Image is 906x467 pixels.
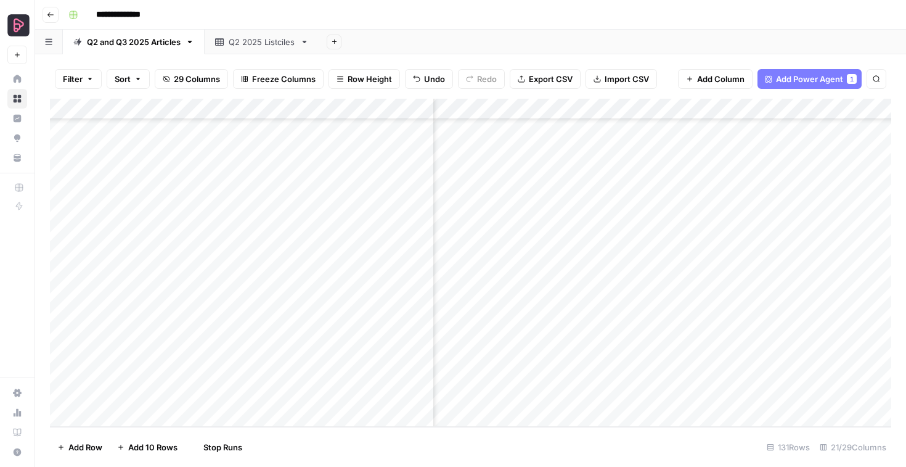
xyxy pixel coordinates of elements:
[678,69,753,89] button: Add Column
[697,73,745,85] span: Add Column
[815,437,891,457] div: 21/29 Columns
[458,69,505,89] button: Redo
[586,69,657,89] button: Import CSV
[63,30,205,54] a: Q2 and Q3 2025 Articles
[7,383,27,403] a: Settings
[7,423,27,442] a: Learning Hub
[348,73,392,85] span: Row Height
[7,128,27,148] a: Opportunities
[7,442,27,462] button: Help + Support
[203,441,242,453] span: Stop Runs
[405,69,453,89] button: Undo
[850,74,854,84] span: 1
[757,69,862,89] button: Add Power Agent1
[55,69,102,89] button: Filter
[7,14,30,36] img: Preply Business Logo
[155,69,228,89] button: 29 Columns
[229,36,295,48] div: Q2 2025 Listciles
[252,73,316,85] span: Freeze Columns
[762,437,815,457] div: 131 Rows
[50,437,110,457] button: Add Row
[510,69,581,89] button: Export CSV
[107,69,150,89] button: Sort
[110,437,185,457] button: Add 10 Rows
[115,73,131,85] span: Sort
[776,73,843,85] span: Add Power Agent
[68,441,102,453] span: Add Row
[87,36,181,48] div: Q2 and Q3 2025 Articles
[605,73,649,85] span: Import CSV
[7,89,27,109] a: Browse
[7,109,27,128] a: Insights
[847,74,857,84] div: 1
[424,73,445,85] span: Undo
[205,30,319,54] a: Q2 2025 Listciles
[329,69,400,89] button: Row Height
[7,69,27,89] a: Home
[185,437,250,457] button: Stop Runs
[63,73,83,85] span: Filter
[529,73,573,85] span: Export CSV
[477,73,497,85] span: Redo
[7,403,27,423] a: Usage
[233,69,324,89] button: Freeze Columns
[7,10,27,41] button: Workspace: Preply Business
[7,148,27,168] a: Your Data
[174,73,220,85] span: 29 Columns
[128,441,178,453] span: Add 10 Rows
